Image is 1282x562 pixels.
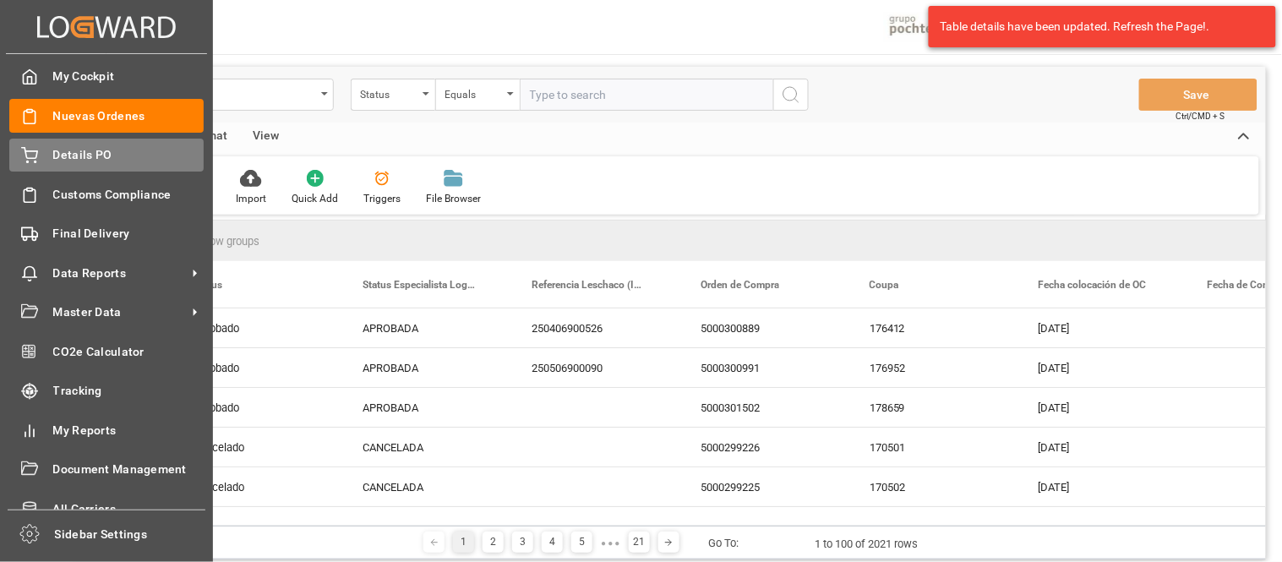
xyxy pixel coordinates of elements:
button: open menu [435,79,520,111]
div: CANCELADA [363,508,491,547]
button: search button [773,79,809,111]
a: All Carriers [9,492,204,525]
span: Referencia Leschaco (Impo) [532,279,645,291]
div: 170501 [849,428,1018,467]
span: Final Delivery [53,225,205,243]
div: 1 to 100 of 2021 rows [816,536,919,553]
div: APROBADA [363,389,491,428]
span: Details PO [53,146,205,164]
div: 5000299226 [680,428,849,467]
div: CANCELADA [363,428,491,467]
div: File Browser [426,191,481,206]
a: Customs Compliance [9,177,204,210]
span: Sidebar Settings [55,526,206,543]
div: 178659 [849,388,1018,427]
span: Data Reports [53,265,187,282]
div: Aprobado [173,388,342,427]
div: Go To: [709,535,739,552]
span: My Reports [53,422,205,439]
div: ● ● ● [601,537,619,549]
a: Nuevas Ordenes [9,99,204,132]
input: Type to search [520,79,773,111]
div: Cancelado [173,428,342,467]
span: CO2e Calculator [53,343,205,361]
div: CANCELADA [363,468,491,507]
div: Table details have been updated. Refresh the Page!. [941,18,1252,35]
div: 5000300991 [680,348,849,387]
div: 5 [571,532,592,553]
a: Final Delivery [9,217,204,250]
a: Details PO [9,139,204,172]
div: 250506900090 [511,348,680,387]
a: My Cockpit [9,60,204,93]
div: APROBADA [363,309,491,348]
div: 5000300889 [680,308,849,347]
div: Equals [445,83,502,102]
a: Tracking [9,374,204,407]
div: 21 [629,532,650,553]
div: 176412 [849,308,1018,347]
button: Save [1139,79,1257,111]
div: View [240,123,292,151]
img: pochtecaImg.jpg_1689854062.jpg [884,13,968,42]
div: 170500 [849,507,1018,546]
span: Status Especialista Logístico [363,279,476,291]
div: 3 [512,532,533,553]
div: 176952 [849,348,1018,387]
a: Document Management [9,453,204,486]
div: 4 [542,532,563,553]
div: Import [236,191,266,206]
span: Orden de Compra [701,279,779,291]
div: APROBADA [363,349,491,388]
span: All Carriers [53,500,205,518]
span: Fecha colocación de OC [1039,279,1147,291]
span: Customs Compliance [53,186,205,204]
span: Ctrl/CMD + S [1176,110,1225,123]
span: Nuevas Ordenes [53,107,205,125]
div: Aprobado [173,348,342,387]
div: Quick Add [292,191,338,206]
span: Document Management [53,461,205,478]
div: 170502 [849,467,1018,506]
div: [DATE] [1018,428,1187,467]
span: Coupa [870,279,899,291]
span: Master Data [53,303,187,321]
button: open menu [351,79,435,111]
div: [DATE] [1018,388,1187,427]
a: My Reports [9,413,204,446]
div: [DATE] [1018,507,1187,546]
div: Cancelado [173,507,342,546]
div: Triggers [363,191,401,206]
div: [DATE] [1018,467,1187,506]
div: 2 [483,532,504,553]
div: 5000299225 [680,467,849,506]
div: 1 [453,532,474,553]
div: Cancelado [173,467,342,506]
div: Aprobado [173,308,342,347]
div: [DATE] [1018,348,1187,387]
a: CO2e Calculator [9,335,204,368]
div: Status [360,83,417,102]
div: 5000301502 [680,388,849,427]
div: 250406900526 [511,308,680,347]
span: Tracking [53,382,205,400]
div: 5000299227 [680,507,849,546]
span: My Cockpit [53,68,205,85]
div: [DATE] [1018,308,1187,347]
